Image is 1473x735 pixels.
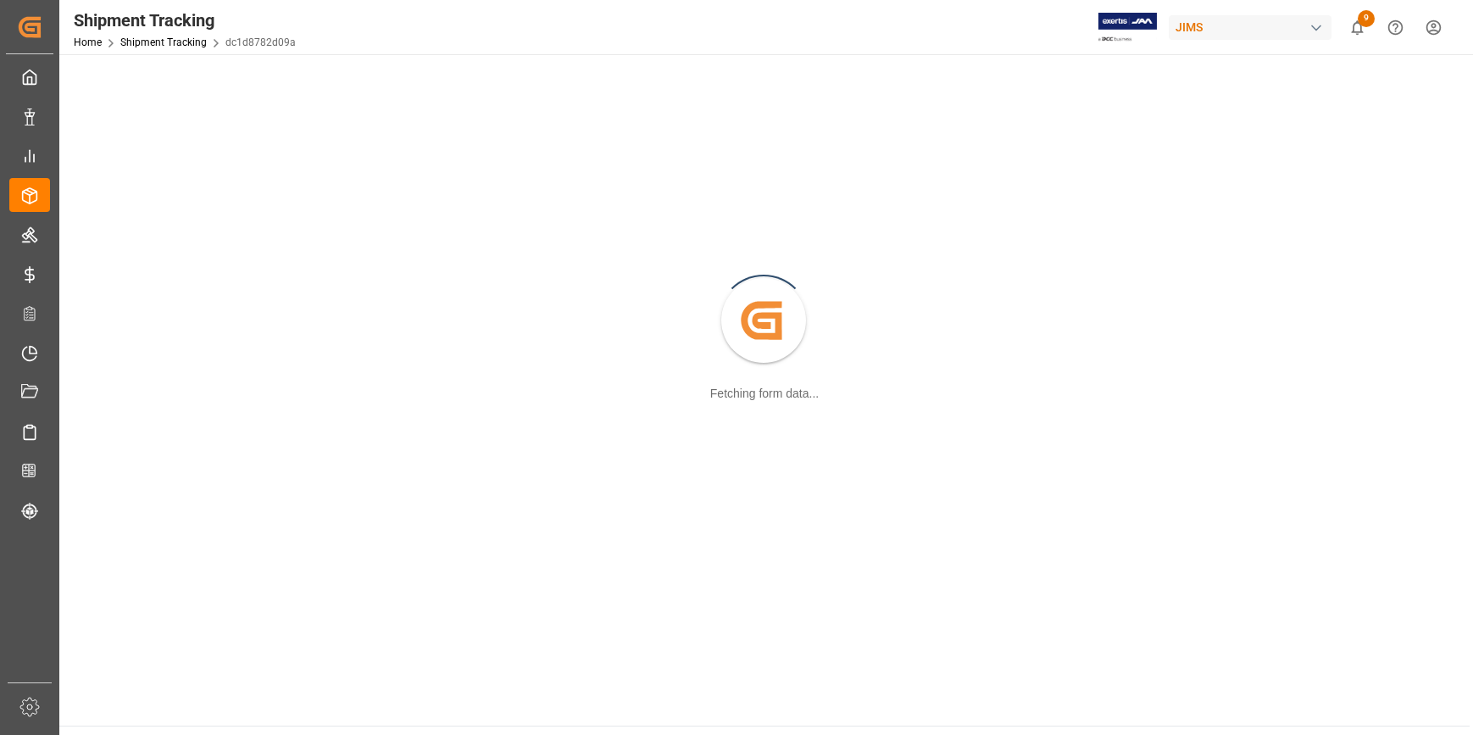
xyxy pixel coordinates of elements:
[1169,15,1331,40] div: JIMS
[74,8,296,33] div: Shipment Tracking
[1358,10,1375,27] span: 9
[1338,8,1376,47] button: show 9 new notifications
[710,385,819,403] div: Fetching form data...
[120,36,207,48] a: Shipment Tracking
[1098,13,1157,42] img: Exertis%20JAM%20-%20Email%20Logo.jpg_1722504956.jpg
[1169,11,1338,43] button: JIMS
[74,36,102,48] a: Home
[1376,8,1415,47] button: Help Center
